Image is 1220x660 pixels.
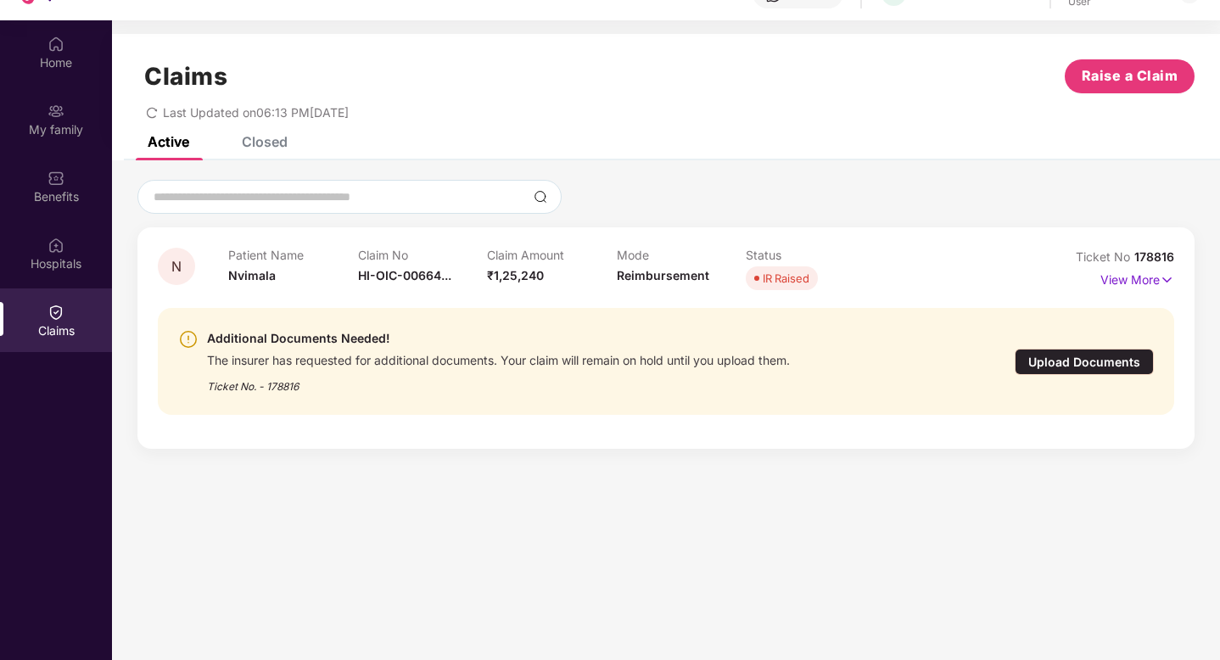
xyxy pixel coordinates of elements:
[746,248,876,262] p: Status
[146,105,158,120] span: redo
[178,329,199,350] img: svg+xml;base64,PHN2ZyBpZD0iV2FybmluZ18tXzI0eDI0IiBkYXRhLW5hbWU9Ildhcm5pbmcgLSAyNHgyNCIgeG1sbnM9Im...
[48,36,64,53] img: svg+xml;base64,PHN2ZyBpZD0iSG9tZSIgeG1sbnM9Imh0dHA6Ly93d3cudzMub3JnLzIwMDAvc3ZnIiB3aWR0aD0iMjAiIG...
[534,190,547,204] img: svg+xml;base64,PHN2ZyBpZD0iU2VhcmNoLTMyeDMyIiB4bWxucz0iaHR0cDovL3d3dy53My5vcmcvMjAwMC9zdmciIHdpZH...
[48,103,64,120] img: svg+xml;base64,PHN2ZyB3aWR0aD0iMjAiIGhlaWdodD0iMjAiIHZpZXdCb3g9IjAgMCAyMCAyMCIgZmlsbD0ibm9uZSIgeG...
[617,248,747,262] p: Mode
[48,304,64,321] img: svg+xml;base64,PHN2ZyBpZD0iQ2xhaW0iIHhtbG5zPSJodHRwOi8vd3d3LnczLm9yZy8yMDAwL3N2ZyIgd2lkdGg9IjIwIi...
[1015,349,1154,375] div: Upload Documents
[1160,271,1174,289] img: svg+xml;base64,PHN2ZyB4bWxucz0iaHR0cDovL3d3dy53My5vcmcvMjAwMC9zdmciIHdpZHRoPSIxNyIgaGVpZ2h0PSIxNy...
[763,270,809,287] div: IR Raised
[487,268,544,282] span: ₹1,25,240
[1134,249,1174,264] span: 178816
[148,133,189,150] div: Active
[1076,249,1134,264] span: Ticket No
[242,133,288,150] div: Closed
[1065,59,1195,93] button: Raise a Claim
[48,170,64,187] img: svg+xml;base64,PHN2ZyBpZD0iQmVuZWZpdHMiIHhtbG5zPSJodHRwOi8vd3d3LnczLm9yZy8yMDAwL3N2ZyIgd2lkdGg9Ij...
[358,248,488,262] p: Claim No
[207,328,790,349] div: Additional Documents Needed!
[207,349,790,368] div: The insurer has requested for additional documents. Your claim will remain on hold until you uplo...
[1100,266,1174,289] p: View More
[358,268,451,282] span: HI-OIC-00664...
[1082,65,1178,87] span: Raise a Claim
[617,268,709,282] span: Reimbursement
[487,248,617,262] p: Claim Amount
[163,105,349,120] span: Last Updated on 06:13 PM[DATE]
[171,260,182,274] span: N
[228,268,276,282] span: Nvimala
[228,248,358,262] p: Patient Name
[207,368,790,394] div: Ticket No. - 178816
[48,237,64,254] img: svg+xml;base64,PHN2ZyBpZD0iSG9zcGl0YWxzIiB4bWxucz0iaHR0cDovL3d3dy53My5vcmcvMjAwMC9zdmciIHdpZHRoPS...
[144,62,227,91] h1: Claims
